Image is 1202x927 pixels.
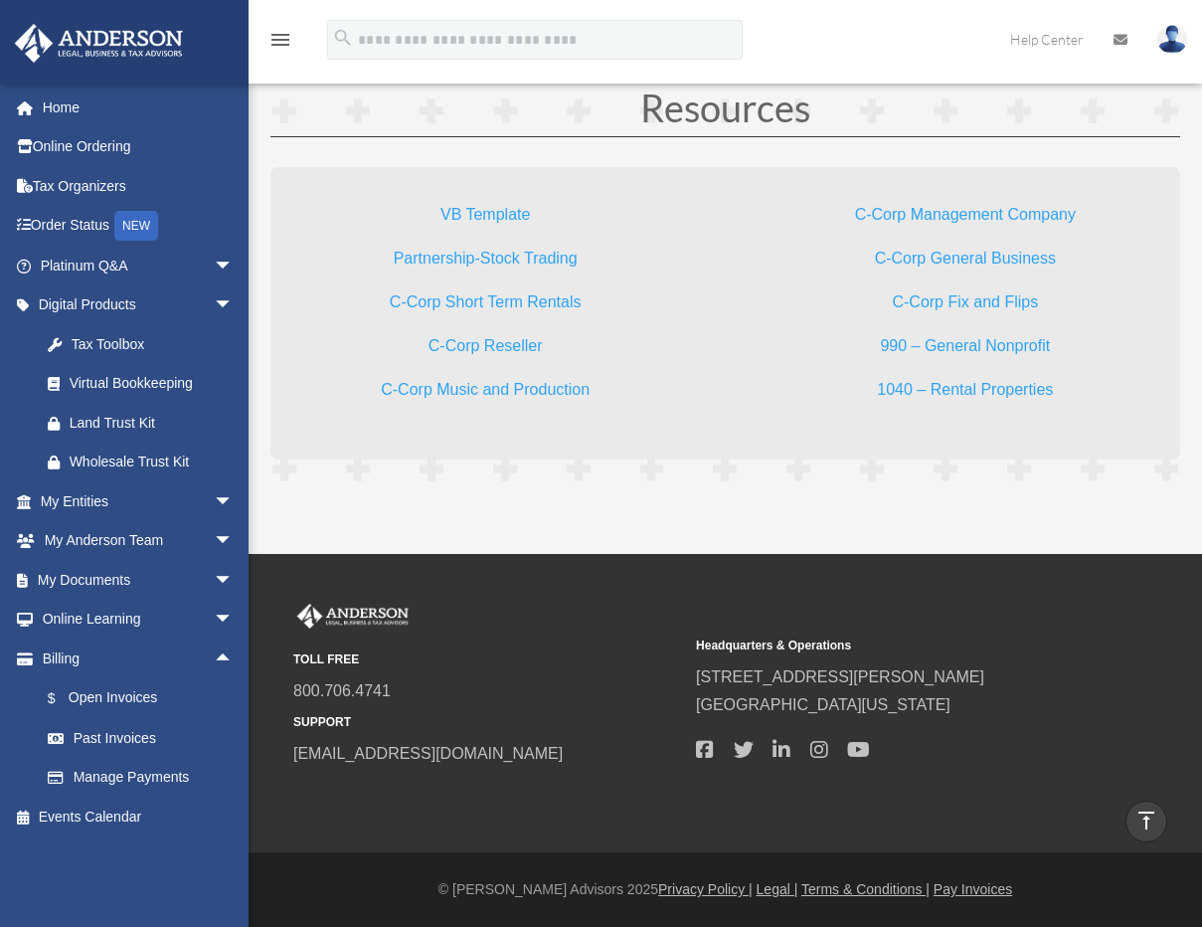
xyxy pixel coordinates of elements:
div: Tax Toolbox [70,332,239,357]
i: menu [268,28,292,52]
small: Headquarters & Operations [696,636,1085,656]
span: arrow_drop_down [214,481,254,522]
div: NEW [114,211,158,241]
a: Pay Invoices [934,881,1012,897]
a: Tax Organizers [14,166,263,206]
a: Virtual Bookkeeping [28,364,254,404]
a: C-Corp Fix and Flips [892,293,1038,320]
span: arrow_drop_down [214,246,254,286]
div: Land Trust Kit [70,411,239,436]
span: $ [59,686,69,711]
a: Legal | [757,881,798,897]
a: C-Corp Management Company [855,206,1076,233]
a: vertical_align_top [1125,801,1167,842]
a: My Entitiesarrow_drop_down [14,481,263,521]
i: search [332,27,354,49]
div: Wholesale Trust Kit [70,450,239,474]
small: SUPPORT [293,712,682,733]
h1: Resources [270,89,1180,136]
a: [STREET_ADDRESS][PERSON_NAME] [696,668,984,685]
a: Home [14,88,263,127]
a: C-Corp General Business [875,250,1056,277]
a: Past Invoices [28,718,263,758]
a: Tax Toolbox [28,324,263,364]
small: TOLL FREE [293,649,682,670]
span: arrow_drop_down [214,285,254,326]
a: menu [268,35,292,52]
span: arrow_drop_up [214,639,254,679]
span: arrow_drop_down [214,600,254,641]
a: Platinum Q&Aarrow_drop_down [14,246,263,285]
a: Digital Productsarrow_drop_down [14,285,263,325]
a: Order StatusNEW [14,206,263,247]
a: Events Calendar [14,797,263,836]
a: My Anderson Teamarrow_drop_down [14,521,263,561]
span: arrow_drop_down [214,560,254,601]
a: 990 – General Nonprofit [880,337,1050,364]
a: Terms & Conditions | [801,881,930,897]
a: My Documentsarrow_drop_down [14,560,263,600]
i: vertical_align_top [1134,809,1158,833]
a: Billingarrow_drop_up [14,639,263,678]
div: © [PERSON_NAME] Advisors 2025 [249,877,1202,902]
a: [EMAIL_ADDRESS][DOMAIN_NAME] [293,745,563,762]
a: C-Corp Reseller [429,337,543,364]
img: Anderson Advisors Platinum Portal [9,24,189,63]
a: 800.706.4741 [293,682,391,699]
a: Online Ordering [14,127,263,167]
img: Anderson Advisors Platinum Portal [293,604,413,630]
a: 1040 – Rental Properties [877,381,1053,408]
a: Manage Payments [28,758,263,798]
img: User Pic [1157,25,1187,54]
span: arrow_drop_down [214,521,254,562]
a: C-Corp Short Term Rentals [390,293,582,320]
a: VB Template [440,206,530,233]
a: Land Trust Kit [28,403,263,443]
a: Privacy Policy | [658,881,753,897]
a: C-Corp Music and Production [381,381,590,408]
a: Wholesale Trust Kit [28,443,263,482]
div: Virtual Bookkeeping [70,371,229,396]
a: $Open Invoices [28,678,263,719]
a: Partnership-Stock Trading [394,250,578,277]
a: Online Learningarrow_drop_down [14,600,263,640]
a: [GEOGRAPHIC_DATA][US_STATE] [696,696,950,713]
